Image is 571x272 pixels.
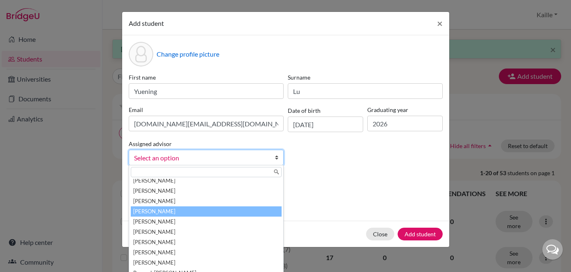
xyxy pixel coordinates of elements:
button: Close [430,12,449,35]
li: [PERSON_NAME] [131,217,282,227]
li: [PERSON_NAME] [131,227,282,237]
li: [PERSON_NAME] [131,206,282,217]
li: [PERSON_NAME] [131,176,282,186]
button: Close [366,228,394,240]
label: Surname [288,73,443,82]
span: Add student [129,19,164,27]
label: Date of birth [288,106,321,115]
label: Assigned advisor [129,139,172,148]
li: [PERSON_NAME] [131,247,282,258]
p: Parents [129,178,443,188]
div: Profile picture [129,42,153,66]
li: [PERSON_NAME] [131,186,282,196]
label: Graduating year [367,105,443,114]
span: Select an option [134,153,268,163]
label: Email [129,105,284,114]
li: [PERSON_NAME] [131,237,282,247]
li: [PERSON_NAME] [131,196,282,206]
li: [PERSON_NAME] [131,258,282,268]
button: Add student [398,228,443,240]
span: × [437,17,443,29]
span: Help [19,6,36,13]
label: First name [129,73,284,82]
input: dd/mm/yyyy [288,117,363,132]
